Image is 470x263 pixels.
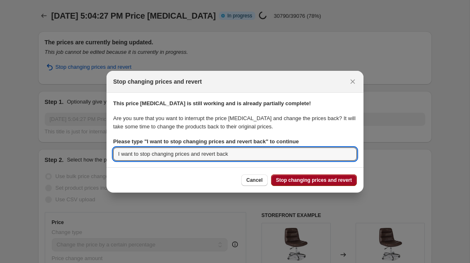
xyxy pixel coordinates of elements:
[113,100,311,106] strong: This price [MEDICAL_DATA] is still working and is already partially complete!
[347,76,359,87] button: Close
[113,77,202,86] h2: Stop changing prices and revert
[113,138,299,145] b: Please type " I want to stop changing prices and revert back " to continue
[271,174,357,186] button: Stop changing prices and revert
[276,177,352,183] span: Stop changing prices and revert
[241,174,267,186] button: Cancel
[246,177,262,183] span: Cancel
[113,114,357,131] p: Are you sure that you want to interrupt the price [MEDICAL_DATA] and change the prices back? It w...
